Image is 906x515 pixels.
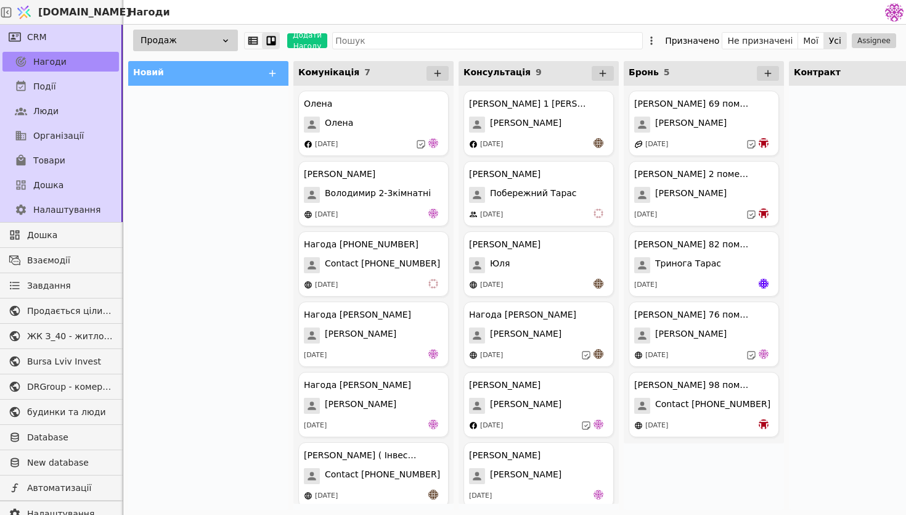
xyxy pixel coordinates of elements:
div: [PERSON_NAME] 2 помешкання [PERSON_NAME] [634,168,751,181]
span: 5 [664,67,670,77]
a: CRM [2,27,119,47]
span: 7 [364,67,370,77]
button: Усі [824,32,846,49]
div: [PERSON_NAME] 82 помешкання [PERSON_NAME]Тринога Тарас[DATE]Яр [629,231,779,297]
div: Нагода [PHONE_NUMBER] [304,238,418,251]
div: [PERSON_NAME] [469,238,541,251]
div: [DATE] [315,491,338,501]
img: online-store.svg [634,351,643,360]
span: Бронь [629,67,659,77]
div: [DATE] [634,210,657,220]
span: Bursa Lviv Invest [27,355,113,368]
span: Contact [PHONE_NUMBER] [325,468,440,484]
span: Contact [PHONE_NUMBER] [655,398,770,414]
span: Автоматизації [27,482,113,495]
img: de [428,349,438,359]
div: [PERSON_NAME] ( Інвестиція ) [304,449,421,462]
span: [PERSON_NAME] [655,117,727,133]
span: New database [27,456,113,469]
div: [PERSON_NAME] 69 помешкання [PERSON_NAME] [634,97,751,110]
span: [PERSON_NAME] [655,187,727,203]
div: [DATE] [480,350,503,361]
button: Додати Нагоду [287,33,327,48]
span: будинки та люди [27,406,113,419]
span: ЖК З_40 - житлова та комерційна нерухомість класу Преміум [27,330,113,343]
span: Взаємодії [27,254,113,267]
div: [PERSON_NAME][PERSON_NAME][DATE]de [463,372,614,437]
div: [DATE] [304,421,327,431]
span: Налаштування [33,204,100,216]
span: [PERSON_NAME] [490,117,561,133]
span: Завдання [27,279,71,292]
span: Contact [PHONE_NUMBER] [325,257,440,273]
span: Контракт [794,67,841,77]
a: New database [2,453,119,472]
img: facebook.svg [304,140,312,149]
a: Товари [2,150,119,170]
img: vi [594,208,603,218]
button: Assignee [852,33,896,48]
span: Database [27,431,113,444]
span: Дошка [33,179,63,192]
img: de [594,490,603,500]
div: [PERSON_NAME] [469,449,541,462]
img: Logo [15,1,33,24]
div: [PERSON_NAME] 76 помешкання [PERSON_NAME][PERSON_NAME][DATE]de [629,302,779,367]
a: Завдання [2,276,119,295]
a: Організації [2,126,119,146]
div: [PERSON_NAME] [469,168,541,181]
div: [PERSON_NAME] 98 помешкання [PERSON_NAME] [634,379,751,392]
img: online-store.svg [304,492,312,500]
div: [PERSON_NAME] ( Інвестиція )Contact [PHONE_NUMBER][DATE]an [298,442,449,508]
div: [DATE] [469,491,492,501]
div: [PERSON_NAME] 82 помешкання [PERSON_NAME] [634,238,751,251]
span: CRM [27,31,47,44]
span: Консультація [463,67,531,77]
span: Комунікація [298,67,359,77]
a: Bursa Lviv Invest [2,352,119,371]
div: [PERSON_NAME] 76 помешкання [PERSON_NAME] [634,308,751,321]
div: [PERSON_NAME]Володимир 2-3кімнатні[DATE]de [298,161,449,226]
img: de [428,208,438,218]
img: an [594,138,603,148]
div: [PERSON_NAME][PERSON_NAME][DATE]de [463,442,614,508]
a: ЖК З_40 - житлова та комерційна нерухомість класу Преміум [2,326,119,346]
span: [PERSON_NAME] [490,468,561,484]
div: Нагода [PERSON_NAME][PERSON_NAME][DATE]de [298,302,449,367]
img: online-store.svg [469,351,478,360]
div: [PERSON_NAME]Побережний Тарас[DATE]vi [463,161,614,226]
a: Додати Нагоду [280,33,327,48]
span: Люди [33,105,59,118]
div: Нагода [PERSON_NAME] [304,379,411,392]
span: Продається цілий будинок [PERSON_NAME] нерухомість [27,305,113,318]
img: de [428,419,438,429]
span: Нагоди [33,56,67,68]
div: [PERSON_NAME] [469,379,541,392]
span: [DOMAIN_NAME] [38,5,131,20]
div: [PERSON_NAME] 98 помешкання [PERSON_NAME]Contact [PHONE_NUMBER][DATE]bo [629,372,779,437]
div: [DATE] [315,280,338,290]
div: [PERSON_NAME]Юля[DATE]an [463,231,614,297]
img: bo [759,138,769,148]
a: Нагоди [2,52,119,72]
span: Дошка [27,229,113,242]
img: de [759,349,769,359]
button: Не призначені [722,32,798,49]
a: Дошка [2,225,119,245]
div: [PERSON_NAME] 1 [PERSON_NAME][PERSON_NAME][DATE]an [463,91,614,156]
img: vi [428,279,438,289]
div: [DATE] [645,350,668,361]
span: [PERSON_NAME] [655,328,727,344]
div: [PERSON_NAME] 2 помешкання [PERSON_NAME][PERSON_NAME][DATE]bo [629,161,779,226]
img: online-store.svg [304,210,312,219]
div: [DATE] [645,421,668,431]
div: ОленаОлена[DATE]de [298,91,449,156]
span: [PERSON_NAME] [490,328,561,344]
button: Мої [798,32,824,49]
div: Олена [304,97,332,110]
div: [DATE] [304,350,327,361]
span: [PERSON_NAME] [325,398,396,414]
img: online-store.svg [634,421,643,430]
a: Події [2,76,119,96]
img: people.svg [469,210,478,219]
